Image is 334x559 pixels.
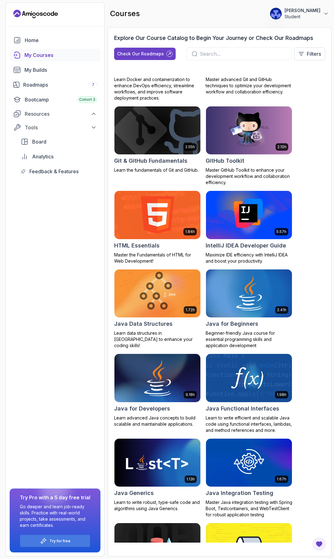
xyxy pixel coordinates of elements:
img: user profile image [270,8,282,19]
span: Feedback & Features [29,168,79,175]
a: courses [10,49,101,61]
p: 2.41h [277,307,286,312]
div: Roadmaps [23,81,97,88]
span: 7 [92,82,94,87]
a: Java for Beginners card2.41hJava for BeginnersBeginner-friendly Java course for essential program... [206,269,292,349]
p: Learn the fundamentals of Git and GitHub. [114,167,201,173]
span: Analytics [32,153,54,160]
p: Master the Fundamentals of HTML for Web Development! [114,252,201,264]
input: Search... [200,50,286,58]
h2: Java Generics [114,489,154,497]
p: Learn advanced Java concepts to build scalable and maintainable applications. [114,415,201,427]
a: builds [10,64,101,76]
p: [PERSON_NAME] [285,7,320,14]
a: Java Functional Interfaces card1.98hJava Functional InterfacesLearn to write efficient and scalab... [206,354,292,433]
p: Filters [307,50,321,58]
button: Resources [10,108,101,119]
p: Go deeper and learn job-ready skills. Practice with real-world projects, take assessments, and ea... [20,504,90,528]
a: Landing page [13,9,58,19]
p: Master Java integration testing with Spring Boot, Testcontainers, and WebTestClient for robust ap... [206,499,292,518]
a: HTML Essentials card1.84hHTML EssentialsMaster the Fundamentals of HTML for Web Development! [114,191,201,264]
p: Maximize IDE efficiency with IntelliJ IDEA and boost your productivity. [206,252,292,264]
div: Check Our Roadmaps [117,51,164,57]
p: 1.67h [277,477,286,482]
h2: GitHub Toolkit [206,157,244,165]
a: Java for Developers card9.18hJava for DevelopersLearn advanced Java concepts to build scalable an... [114,354,201,427]
h2: Java Functional Interfaces [206,404,279,413]
p: 1.72h [186,307,195,312]
img: Java for Beginners card [206,269,292,318]
div: My Courses [24,51,97,59]
a: Java Generics card1.13hJava GenericsLearn to write robust, type-safe code and algorithms using Ja... [114,438,201,512]
p: 2.10h [277,144,286,149]
p: Learn to write efficient and scalable Java code using functional interfaces, lambdas, and method ... [206,415,292,433]
a: feedback [17,165,101,178]
span: Cohort 3 [79,97,95,102]
h2: Java Integration Testing [206,489,273,497]
div: Tools [25,124,97,131]
img: Git & GitHub Fundamentals card [114,106,200,155]
p: 9.18h [186,392,195,397]
a: home [10,34,101,46]
p: Learn to write robust, type-safe code and algorithms using Java Generics. [114,499,201,512]
a: bootcamp [10,93,101,106]
p: 1.84h [185,229,195,234]
img: HTML Essentials card [114,191,200,239]
div: Resources [25,110,97,118]
p: 1.98h [277,392,286,397]
h3: Explore Our Course Catalog to Begin Your Journey or Check Our Roadmaps [114,34,313,42]
a: Java Data Structures card1.72hJava Data StructuresLearn data structures in [GEOGRAPHIC_DATA] to e... [114,269,201,349]
h2: Java for Developers [114,404,170,413]
a: roadmaps [10,79,101,91]
button: Check Our Roadmaps [114,48,176,60]
img: IntelliJ IDEA Developer Guide card [206,191,292,239]
p: Learn data structures in [GEOGRAPHIC_DATA] to enhance your coding skills! [114,330,201,349]
span: Board [32,138,46,145]
button: user profile image[PERSON_NAME]Student [270,7,329,20]
h2: Java Data Structures [114,320,173,328]
a: IntelliJ IDEA Developer Guide card5.57hIntelliJ IDEA Developer GuideMaximize IDE efficiency with ... [206,191,292,264]
button: Filters [294,47,325,60]
a: Git & GitHub Fundamentals card2.55hGit & GitHub FundamentalsLearn the fundamentals of Git and Git... [114,106,201,174]
h2: Java for Beginners [206,320,258,328]
p: Master advanced Git and GitHub techniques to optimize your development workflow and collaboration... [206,76,292,95]
h2: HTML Essentials [114,241,160,250]
img: Java Generics card [114,439,200,487]
h2: Git & GitHub Fundamentals [114,157,187,165]
p: 5.57h [276,229,286,234]
button: Tools [10,122,101,133]
p: Learn Docker and containerization to enhance DevOps efficiency, streamline workflows, and improve... [114,76,201,101]
p: 1.13h [186,477,195,482]
div: Bootcamp [25,96,97,103]
button: Try for free [20,535,90,547]
a: board [17,135,101,148]
div: My Builds [24,66,97,74]
img: GitHub Toolkit card [206,106,292,155]
p: 2.55h [185,144,195,149]
img: Java Functional Interfaces card [206,354,292,402]
a: Try for free [49,539,71,544]
button: Open Feedback Button [312,537,327,552]
a: GitHub Toolkit card2.10hGitHub ToolkitMaster GitHub Toolkit to enhance your development workflow ... [206,106,292,186]
h2: courses [110,9,140,19]
img: Java for Developers card [112,353,203,403]
p: Beginner-friendly Java course for essential programming skills and application development [206,330,292,349]
img: Java Data Structures card [114,269,200,318]
p: Student [285,14,320,20]
div: Home [25,37,97,44]
a: Java Integration Testing card1.67hJava Integration TestingMaster Java integration testing with Sp... [206,438,292,518]
img: Java Integration Testing card [206,439,292,487]
p: Master GitHub Toolkit to enhance your development workflow and collaboration efficiency. [206,167,292,186]
a: analytics [17,150,101,163]
h2: IntelliJ IDEA Developer Guide [206,241,286,250]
